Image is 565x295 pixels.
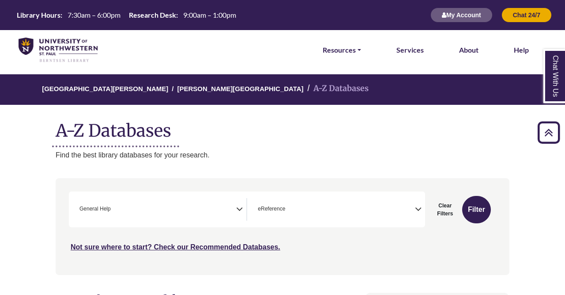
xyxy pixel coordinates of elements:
[56,74,509,105] nav: breadcrumb
[42,84,168,92] a: [GEOGRAPHIC_DATA][PERSON_NAME]
[430,11,493,19] a: My Account
[13,10,240,19] table: Hours Today
[254,205,285,213] li: eReference
[462,196,491,223] button: Submit for Search Results
[113,207,117,214] textarea: Search
[68,11,121,19] span: 7:30am – 6:00pm
[514,44,529,56] a: Help
[13,10,63,19] th: Library Hours:
[56,178,509,275] nav: Search filters
[535,126,563,138] a: Back to Top
[56,114,509,141] h1: A-Z Databases
[79,205,111,213] span: General Help
[56,149,509,161] p: Find the best library databases for your research.
[287,207,291,214] textarea: Search
[430,196,460,223] button: Clear Filters
[76,205,111,213] li: General Help
[177,84,303,92] a: [PERSON_NAME][GEOGRAPHIC_DATA]
[396,44,424,56] a: Services
[19,38,98,63] img: library_home
[501,8,552,23] button: Chat 24/7
[125,10,178,19] th: Research Desk:
[258,205,285,213] span: eReference
[501,11,552,19] a: Chat 24/7
[459,44,478,56] a: About
[183,11,236,19] span: 9:00am – 1:00pm
[430,8,493,23] button: My Account
[71,243,280,251] a: Not sure where to start? Check our Recommended Databases.
[323,44,361,56] a: Resources
[304,82,369,95] li: A-Z Databases
[13,10,240,20] a: Hours Today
